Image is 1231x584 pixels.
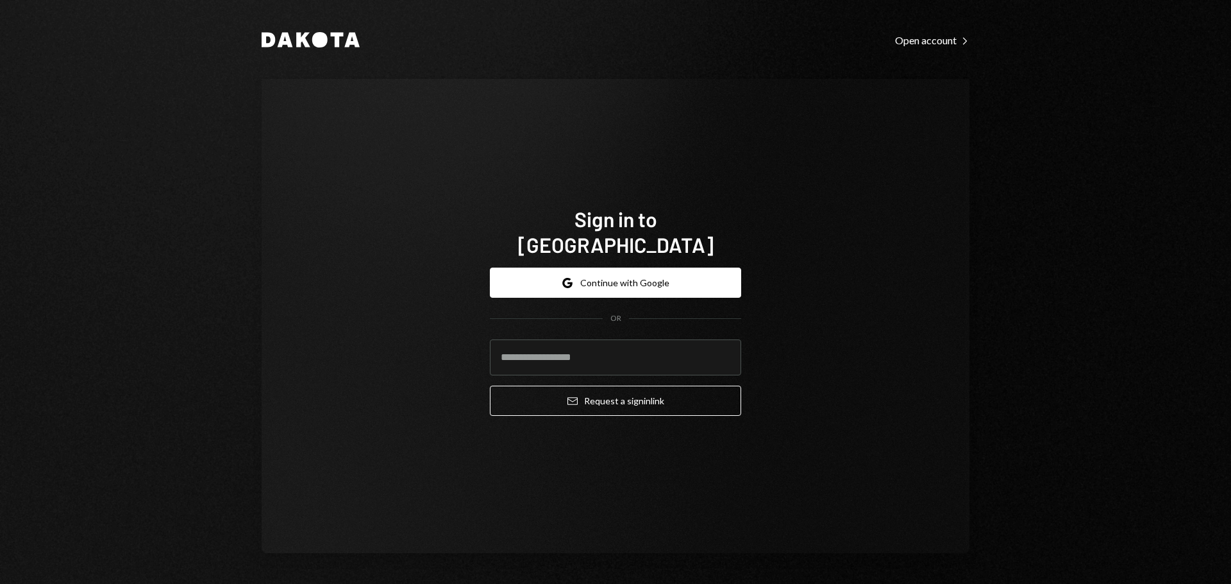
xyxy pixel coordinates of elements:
[610,313,621,324] div: OR
[490,268,741,298] button: Continue with Google
[490,206,741,257] h1: Sign in to [GEOGRAPHIC_DATA]
[490,386,741,416] button: Request a signinlink
[895,34,969,47] div: Open account
[895,33,969,47] a: Open account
